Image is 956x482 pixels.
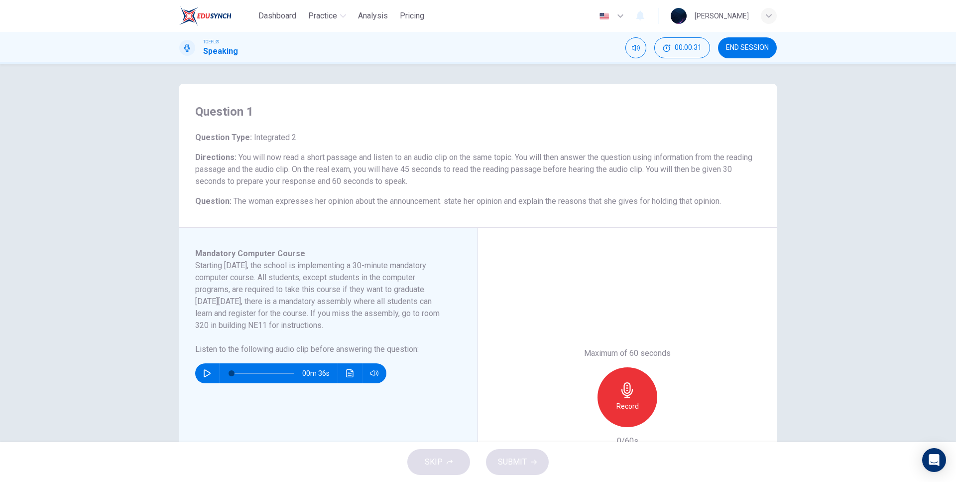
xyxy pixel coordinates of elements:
[304,7,350,25] button: Practice
[400,10,424,22] span: Pricing
[258,10,296,22] span: Dashboard
[598,12,610,20] img: en
[718,37,777,58] button: END SESSION
[396,7,428,25] button: Pricing
[234,196,721,206] span: The woman expresses her opinion about the announcement. state her opinion and explain the reasons...
[584,347,671,359] h6: Maximum of 60 seconds
[342,363,358,383] button: Click to see the audio transcription
[254,7,300,25] button: Dashboard
[195,104,761,120] h4: Question 1
[625,37,646,58] div: Mute
[617,435,638,447] h6: 0/60s
[354,7,392,25] button: Analysis
[675,44,702,52] span: 00:00:31
[308,10,337,22] span: Practice
[695,10,749,22] div: [PERSON_NAME]
[203,45,238,57] h1: Speaking
[195,153,752,186] span: You will now read a short passage and listen to an audio clip on the same topic. You will then an...
[726,44,769,52] span: END SESSION
[195,195,761,207] h6: Question :
[195,132,761,144] h6: Question Type :
[195,343,450,355] h6: Listen to the following audio clip before answering the question :
[654,37,710,58] button: 00:00:31
[179,6,232,26] img: EduSynch logo
[179,6,254,26] a: EduSynch logo
[302,363,338,383] span: 00m 36s
[671,8,687,24] img: Profile picture
[203,38,219,45] span: TOEFL®
[195,260,450,331] h6: Starting [DATE], the school is implementing a 30-minute mandatory computer course. All students, ...
[358,10,388,22] span: Analysis
[195,152,761,187] h6: Directions :
[922,448,946,472] div: Open Intercom Messenger
[195,249,305,258] span: Mandatory Computer Course
[654,37,710,58] div: Hide
[616,400,639,412] h6: Record
[252,133,296,142] span: Integrated 2
[597,367,657,427] button: Record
